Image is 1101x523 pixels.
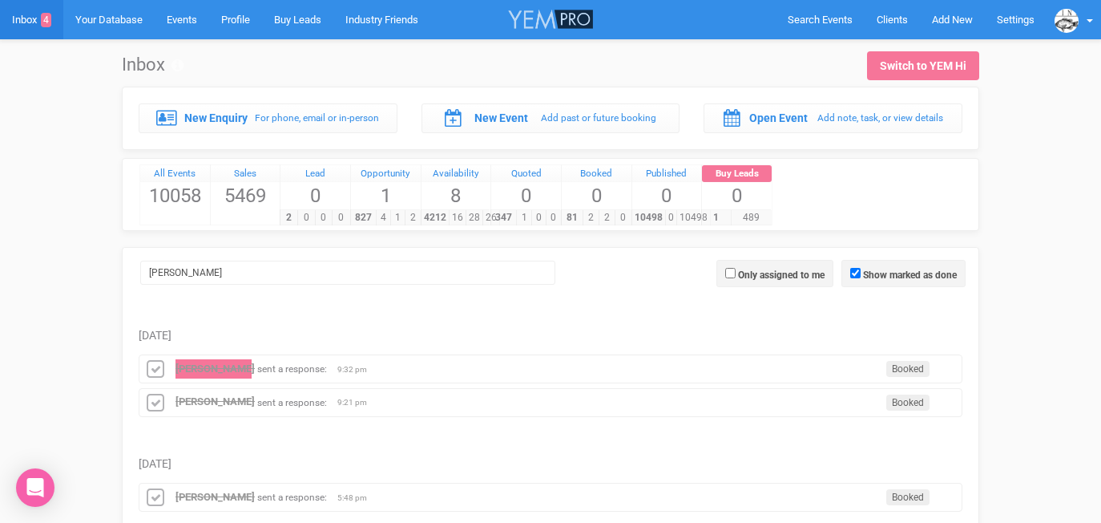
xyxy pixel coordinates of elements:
a: Lead [280,165,350,183]
span: Add New [932,14,973,26]
span: 0 [702,182,772,209]
span: 10498 [676,210,711,225]
span: 4 [41,13,51,27]
small: For phone, email or in-person [255,112,379,124]
span: 0 [562,182,631,209]
a: [PERSON_NAME] [175,363,255,375]
a: New Enquiry For phone, email or in-person [139,103,397,132]
a: [PERSON_NAME] [175,395,255,407]
span: 10498 [631,210,666,225]
h5: [DATE] [139,330,962,342]
img: data [1055,9,1079,33]
span: 1 [390,210,405,225]
span: 0 [546,210,561,225]
span: 4 [376,210,391,225]
div: Open Intercom Messenger [16,468,54,507]
span: 10058 [140,182,210,209]
span: 1 [351,182,421,209]
div: Switch to YEM Hi [880,58,966,74]
a: Published [632,165,702,183]
span: 5:48 pm [337,493,377,504]
span: 1 [516,210,531,225]
span: Clients [877,14,908,26]
span: 0 [297,210,316,225]
small: Add note, task, or view details [817,112,943,124]
small: sent a response: [257,492,327,503]
small: sent a response: [257,363,327,375]
span: 5469 [211,182,280,209]
span: 4212 [421,210,450,225]
label: New Enquiry [184,110,248,126]
a: Opportunity [351,165,421,183]
h5: [DATE] [139,458,962,470]
label: Show marked as done [863,268,957,282]
span: 9:32 pm [337,364,377,375]
a: New Event Add past or future booking [421,103,680,132]
a: Open Event Add note, task, or view details [704,103,962,132]
input: Search Inbox [140,261,555,285]
span: 2 [583,210,599,225]
span: 0 [665,210,677,225]
a: All Events [140,165,210,183]
label: Open Event [749,110,808,126]
span: 28 [466,210,483,225]
span: 26 [482,210,500,225]
span: Booked [886,489,930,505]
small: sent a response: [257,396,327,407]
span: 0 [615,210,631,225]
span: 2 [599,210,615,225]
span: 0 [632,182,702,209]
a: Sales [211,165,280,183]
span: 347 [490,210,517,225]
small: Add past or future booking [541,112,656,124]
a: Buy Leads [702,165,772,183]
label: Only assigned to me [738,268,825,282]
span: 827 [350,210,377,225]
span: 8 [421,182,491,209]
span: Booked [886,361,930,377]
span: 489 [731,210,772,225]
span: 2 [405,210,420,225]
a: [PERSON_NAME] [175,491,255,503]
label: New Event [474,110,528,126]
span: 0 [315,210,333,225]
span: 9:21 pm [337,397,377,408]
span: 0 [491,182,561,209]
h1: Inbox [122,55,183,75]
span: 2 [280,210,298,225]
span: 0 [280,182,350,209]
span: Booked [886,395,930,411]
a: Quoted [491,165,561,183]
a: Booked [562,165,631,183]
span: 0 [531,210,546,225]
span: 0 [332,210,350,225]
a: Switch to YEM Hi [867,51,979,80]
a: Availability [421,165,491,183]
span: 16 [449,210,466,225]
span: 1 [701,210,731,225]
span: 81 [561,210,583,225]
span: Search Events [788,14,853,26]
